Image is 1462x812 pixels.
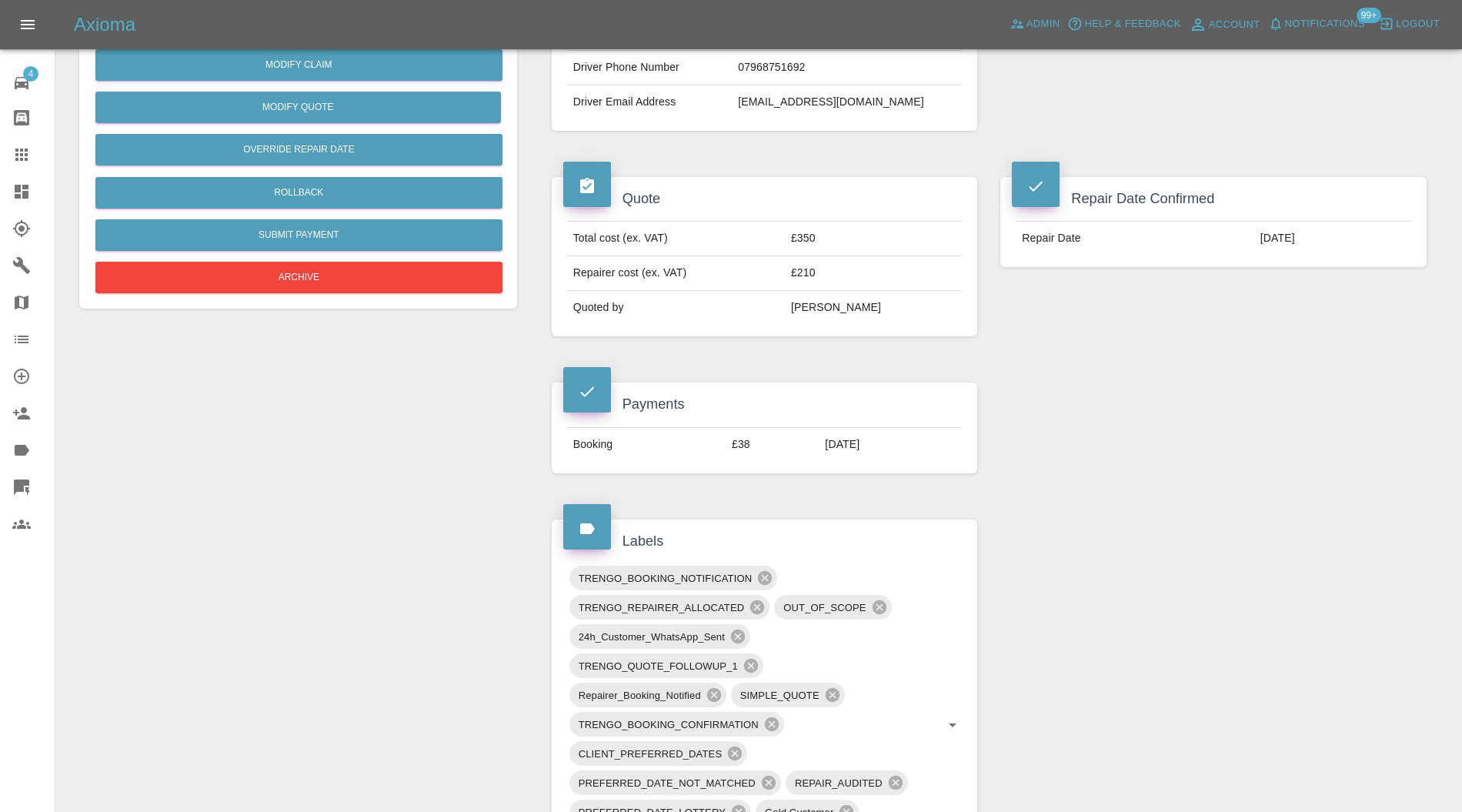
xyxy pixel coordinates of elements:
span: Notifications [1285,15,1365,33]
span: 99+ [1357,8,1381,23]
span: TRENGO_QUOTE_FOLLOWUP_1 [569,657,747,675]
div: TRENGO_BOOKING_CONFIRMATION [569,712,784,737]
td: [PERSON_NAME] [785,291,962,325]
span: OUT_OF_SCOPE [774,599,875,617]
td: 07968751692 [732,51,962,85]
div: SIMPLE_QUOTE [731,683,845,707]
div: TRENGO_BOOKING_NOTIFICATION [569,566,778,590]
span: 24h_Customer_WhatsApp_Sent [569,628,734,646]
button: Rollback [95,177,502,209]
span: Account [1209,16,1260,34]
span: PREFERRED_DATE_NOT_MATCHED [569,774,765,792]
span: TRENGO_BOOKING_CONFIRMATION [569,716,768,733]
button: Override Repair Date [95,134,502,165]
td: Total cost (ex. VAT) [567,222,785,256]
span: CLIENT_PREFERRED_DATES [569,745,732,763]
span: Admin [1026,15,1060,33]
a: Admin [1006,12,1064,36]
a: Account [1185,12,1264,37]
button: Notifications [1264,12,1369,36]
div: REPAIR_AUDITED [786,770,908,795]
h5: Axioma [74,12,135,37]
td: [DATE] [819,427,962,461]
button: Open drawer [9,6,46,43]
span: Repairer_Booking_Notified [569,687,710,704]
span: TRENGO_BOOKING_NOTIFICATION [569,570,762,587]
td: £38 [726,427,819,461]
button: Submit Payment [95,219,502,251]
span: REPAIR_AUDITED [786,774,892,792]
div: 24h_Customer_WhatsApp_Sent [569,624,750,649]
button: Modify Quote [95,92,501,123]
td: £350 [785,222,962,256]
div: OUT_OF_SCOPE [774,595,891,620]
span: TRENGO_REPAIRER_ALLOCATED [569,599,754,617]
span: Logout [1396,15,1440,33]
td: Booking [567,427,726,461]
span: 4 [23,66,38,82]
span: SIMPLE_QUOTE [731,687,829,704]
div: CLIENT_PREFERRED_DATES [569,741,748,766]
h4: Repair Date Confirmed [1012,189,1415,209]
button: Open [942,714,963,736]
td: Repairer cost (ex. VAT) [567,256,785,291]
td: Driver Email Address [567,85,733,119]
button: Help & Feedback [1063,12,1184,36]
td: £210 [785,256,962,291]
button: Logout [1375,12,1444,36]
td: [EMAIL_ADDRESS][DOMAIN_NAME] [732,85,962,119]
div: TRENGO_REPAIRER_ALLOCATED [569,595,770,620]
div: Repairer_Booking_Notified [569,683,726,707]
td: Quoted by [567,291,785,325]
td: Driver Phone Number [567,51,733,85]
h4: Payments [563,394,966,415]
td: Repair Date [1016,222,1253,256]
h4: Quote [563,189,966,209]
button: Archive [95,262,502,293]
div: TRENGO_QUOTE_FOLLOWUP_1 [569,653,763,678]
a: Modify Claim [95,49,502,81]
span: Help & Feedback [1084,15,1180,33]
td: [DATE] [1254,222,1411,256]
h4: Labels [563,531,966,552]
div: PREFERRED_DATE_NOT_MATCHED [569,770,781,795]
